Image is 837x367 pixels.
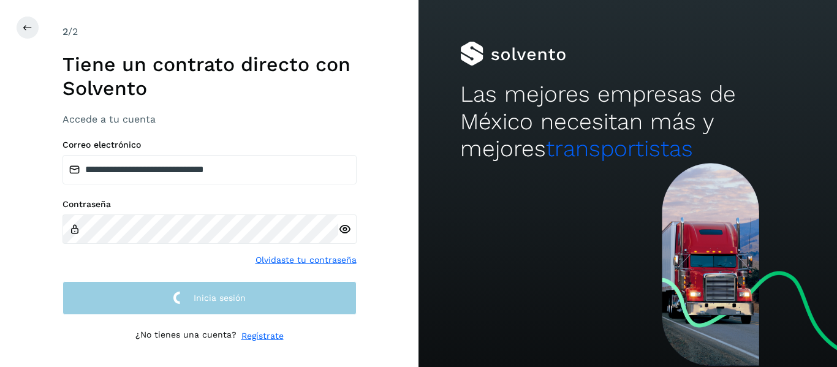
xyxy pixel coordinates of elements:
h1: Tiene un contrato directo con Solvento [62,53,357,100]
label: Contraseña [62,199,357,210]
h3: Accede a tu cuenta [62,113,357,125]
label: Correo electrónico [62,140,357,150]
button: Inicia sesión [62,281,357,315]
a: Regístrate [241,330,284,342]
span: transportistas [546,135,693,162]
a: Olvidaste tu contraseña [256,254,357,267]
span: Inicia sesión [194,293,246,302]
h2: Las mejores empresas de México necesitan más y mejores [460,81,795,162]
p: ¿No tienes una cuenta? [135,330,237,342]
